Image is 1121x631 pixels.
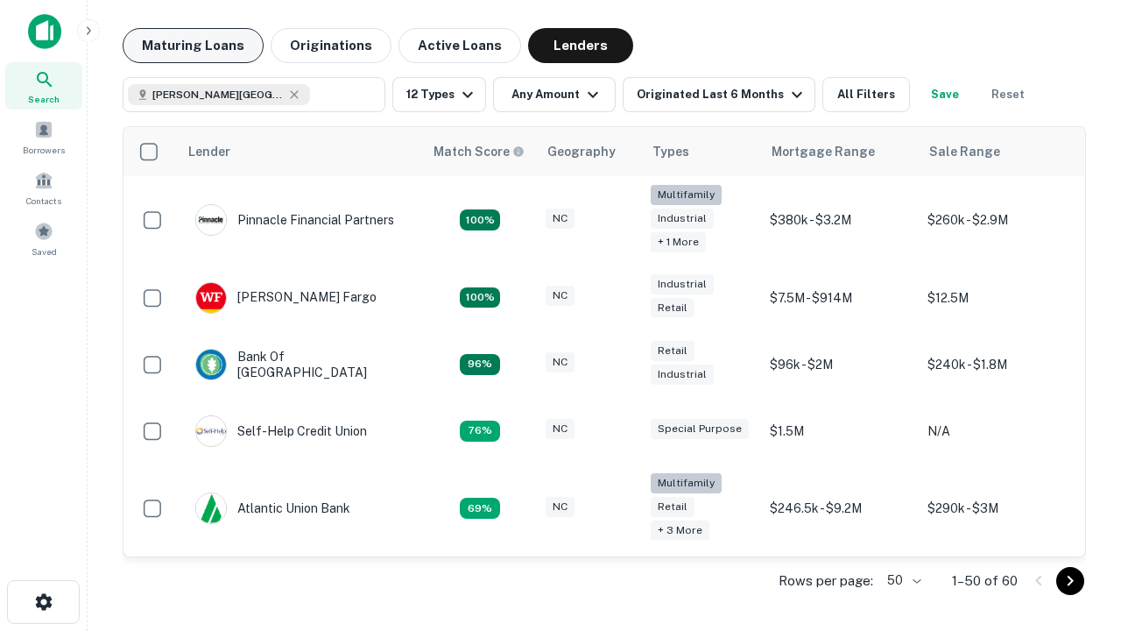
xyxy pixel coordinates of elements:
[651,185,722,205] div: Multifamily
[917,77,973,112] button: Save your search to get updates of matches that match your search criteria.
[5,62,82,110] a: Search
[23,143,65,157] span: Borrowers
[196,283,226,313] img: picture
[651,419,749,439] div: Special Purpose
[919,176,1076,265] td: $260k - $2.9M
[651,365,714,385] div: Industrial
[546,497,575,517] div: NC
[460,354,500,375] div: Matching Properties: 14, hasApolloMatch: undefined
[434,142,525,161] div: Capitalize uses an advanced AI algorithm to match your search with the best lender. The match sco...
[178,127,423,176] th: Lender
[761,127,919,176] th: Mortgage Range
[919,127,1076,176] th: Sale Range
[546,352,575,372] div: NC
[460,209,500,230] div: Matching Properties: 26, hasApolloMatch: undefined
[434,142,521,161] h6: Match Score
[546,209,575,229] div: NC
[651,473,722,493] div: Multifamily
[195,282,377,314] div: [PERSON_NAME] Fargo
[28,14,61,49] img: capitalize-icon.png
[637,84,807,105] div: Originated Last 6 Months
[761,331,919,398] td: $96k - $2M
[5,113,82,160] a: Borrowers
[822,77,910,112] button: All Filters
[188,141,230,162] div: Lender
[547,141,616,162] div: Geography
[5,164,82,211] a: Contacts
[651,497,694,517] div: Retail
[392,77,486,112] button: 12 Types
[195,349,405,380] div: Bank Of [GEOGRAPHIC_DATA]
[5,215,82,262] a: Saved
[652,141,689,162] div: Types
[398,28,521,63] button: Active Loans
[28,92,60,106] span: Search
[919,331,1076,398] td: $240k - $1.8M
[528,28,633,63] button: Lenders
[423,127,537,176] th: Capitalize uses an advanced AI algorithm to match your search with the best lender. The match sco...
[651,232,706,252] div: + 1 more
[546,419,575,439] div: NC
[761,464,919,553] td: $246.5k - $9.2M
[952,571,1018,592] p: 1–50 of 60
[1033,435,1121,519] iframe: Chat Widget
[880,568,924,593] div: 50
[196,350,226,379] img: picture
[761,398,919,464] td: $1.5M
[196,416,226,446] img: picture
[195,493,350,524] div: Atlantic Union Bank
[761,176,919,265] td: $380k - $3.2M
[651,341,694,361] div: Retail
[919,464,1076,553] td: $290k - $3M
[919,265,1076,331] td: $12.5M
[980,77,1036,112] button: Reset
[546,286,575,306] div: NC
[929,141,1000,162] div: Sale Range
[26,194,61,208] span: Contacts
[651,298,694,318] div: Retail
[460,498,500,519] div: Matching Properties: 10, hasApolloMatch: undefined
[460,287,500,308] div: Matching Properties: 15, hasApolloMatch: undefined
[195,415,367,447] div: Self-help Credit Union
[196,205,226,235] img: picture
[123,28,264,63] button: Maturing Loans
[919,398,1076,464] td: N/A
[642,127,761,176] th: Types
[761,265,919,331] td: $7.5M - $914M
[779,571,873,592] p: Rows per page:
[623,77,815,112] button: Originated Last 6 Months
[195,204,394,236] div: Pinnacle Financial Partners
[32,245,57,259] span: Saved
[152,87,284,103] span: [PERSON_NAME][GEOGRAPHIC_DATA], [GEOGRAPHIC_DATA]
[271,28,391,63] button: Originations
[196,493,226,523] img: picture
[651,209,714,229] div: Industrial
[651,274,714,294] div: Industrial
[493,77,616,112] button: Any Amount
[1056,567,1084,595] button: Go to next page
[651,521,709,541] div: + 3 more
[537,127,642,176] th: Geography
[772,141,875,162] div: Mortgage Range
[460,421,500,442] div: Matching Properties: 11, hasApolloMatch: undefined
